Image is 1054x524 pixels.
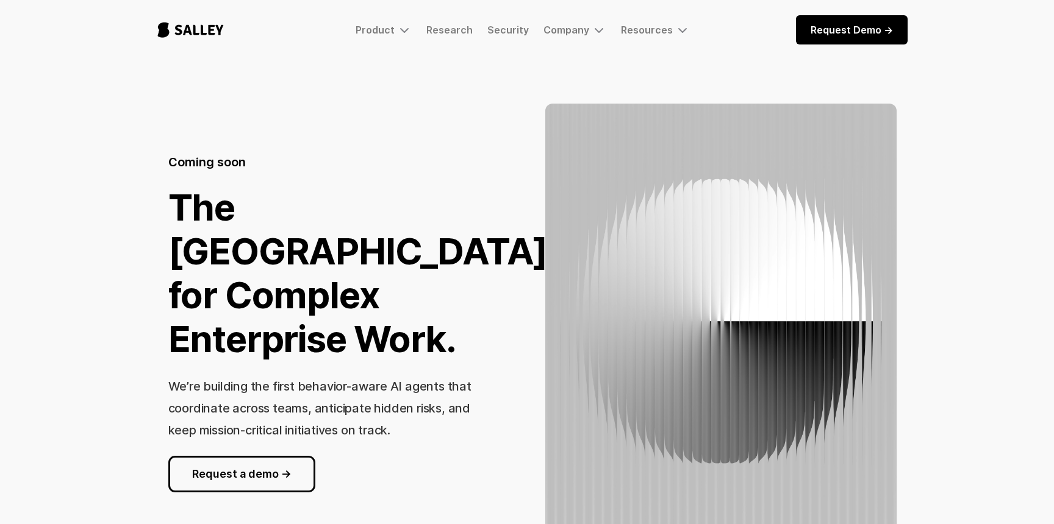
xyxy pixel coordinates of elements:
[487,24,529,36] a: Security
[543,23,606,37] div: Company
[543,24,589,36] div: Company
[796,15,908,44] a: Request Demo ->
[621,24,673,36] div: Resources
[168,185,548,361] h1: The [GEOGRAPHIC_DATA] for Complex Enterprise Work.
[356,24,395,36] div: Product
[168,379,471,437] h3: We’re building the first behavior-aware AI agents that coordinate across teams, anticipate hidden...
[356,23,412,37] div: Product
[621,23,690,37] div: Resources
[426,24,473,36] a: Research
[168,456,315,492] a: Request a demo ->
[168,154,246,171] h5: Coming soon
[146,10,235,50] a: home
